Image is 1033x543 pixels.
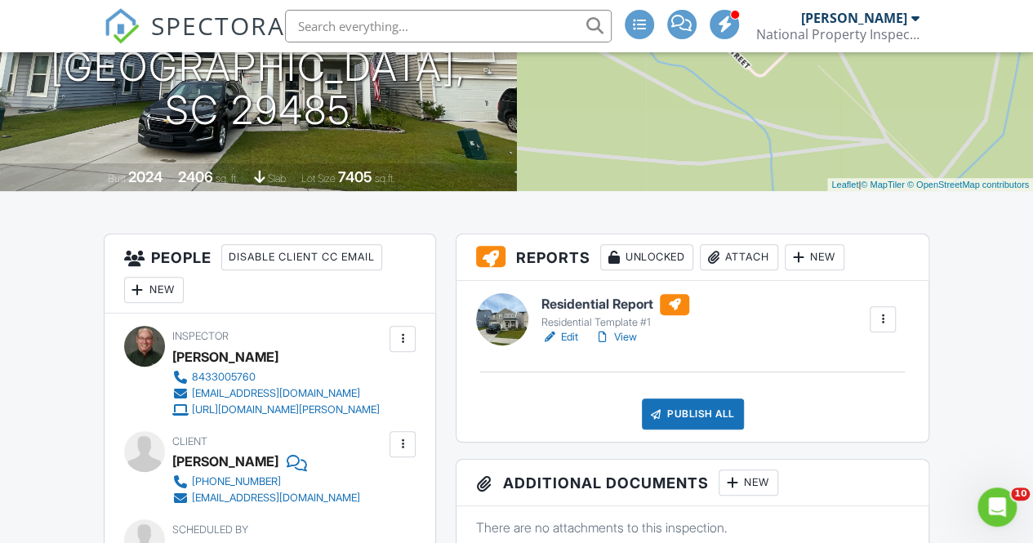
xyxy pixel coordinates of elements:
div: 2024 [128,168,163,185]
img: The Best Home Inspection Software - Spectora [104,8,140,44]
div: [EMAIL_ADDRESS][DOMAIN_NAME] [192,387,360,400]
div: [EMAIL_ADDRESS][DOMAIN_NAME] [192,492,360,505]
div: | [827,178,1033,192]
h3: Additional Documents [456,460,928,506]
h6: Residential Report [541,294,689,315]
h1: [STREET_ADDRESS] [GEOGRAPHIC_DATA], SC 29485 [26,2,491,131]
a: [EMAIL_ADDRESS][DOMAIN_NAME] [172,385,380,402]
div: [PERSON_NAME] [801,10,907,26]
iframe: Intercom live chat [977,487,1017,527]
div: National Property Inspections/Lowcountry [756,26,919,42]
a: [URL][DOMAIN_NAME][PERSON_NAME] [172,402,380,418]
a: SPECTORA [104,22,285,56]
a: Residential Report Residential Template #1 [541,294,689,330]
span: 10 [1011,487,1030,501]
div: [URL][DOMAIN_NAME][PERSON_NAME] [192,403,380,416]
div: Disable Client CC Email [221,244,382,270]
input: Search everything... [285,10,612,42]
span: SPECTORA [151,8,285,42]
div: [PHONE_NUMBER] [192,475,281,488]
span: slab [268,172,286,185]
div: 2406 [178,168,213,185]
a: [EMAIL_ADDRESS][DOMAIN_NAME] [172,490,360,506]
span: Lot Size [301,172,336,185]
div: New [785,244,844,270]
a: © OpenStreetMap contributors [907,180,1029,189]
a: Leaflet [831,180,858,189]
span: Inspector [172,330,229,342]
a: View [594,329,637,345]
span: Scheduled By [172,523,248,536]
div: [PERSON_NAME] [172,449,278,474]
h3: Reports [456,234,928,281]
span: Built [108,172,126,185]
span: sq. ft. [216,172,238,185]
div: Unlocked [600,244,693,270]
div: New [719,470,778,496]
span: sq.ft. [375,172,395,185]
div: 8433005760 [192,371,256,384]
div: 7405 [338,168,372,185]
div: Residential Template #1 [541,316,689,329]
a: [PHONE_NUMBER] [172,474,360,490]
div: [PERSON_NAME] [172,345,278,369]
div: Attach [700,244,778,270]
span: Client [172,435,207,447]
p: There are no attachments to this inspection. [476,519,909,536]
h3: People [105,234,436,314]
div: New [124,277,184,303]
a: Edit [541,329,578,345]
a: 8433005760 [172,369,380,385]
div: Publish All [642,398,744,430]
a: © MapTiler [861,180,905,189]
